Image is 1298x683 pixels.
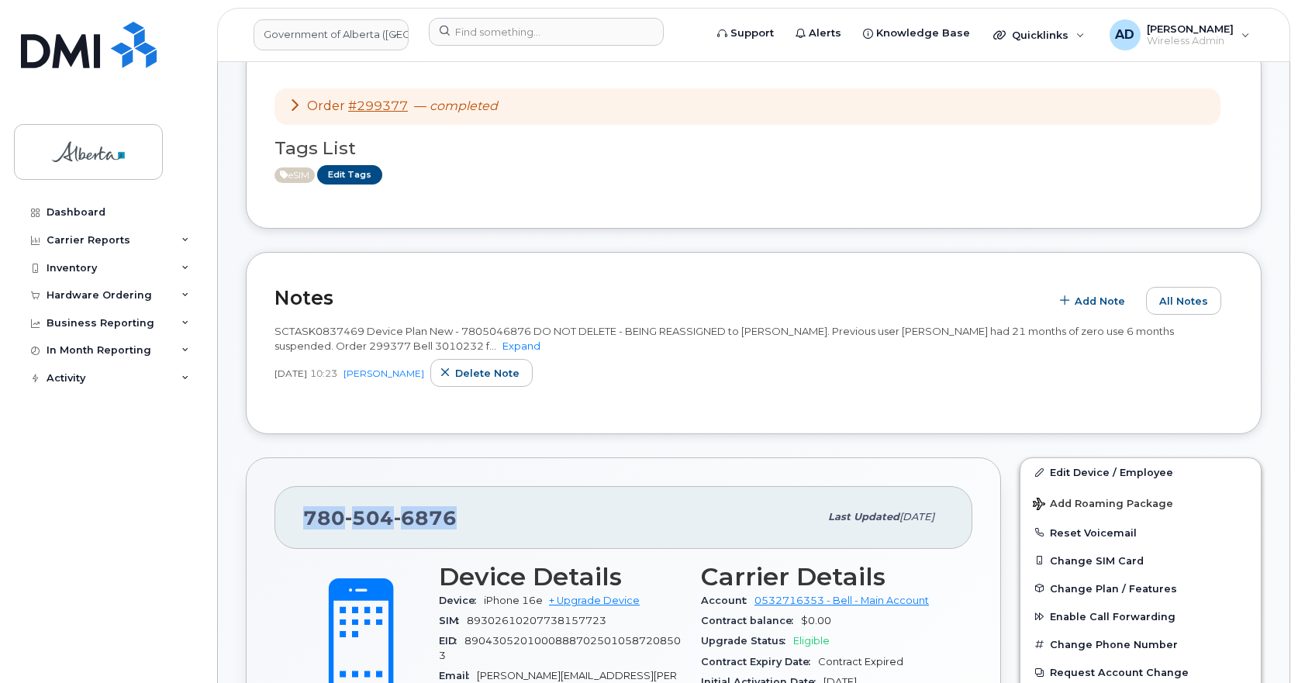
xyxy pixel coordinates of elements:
[1020,458,1261,486] a: Edit Device / Employee
[701,615,801,626] span: Contract balance
[439,595,484,606] span: Device
[818,656,903,667] span: Contract Expired
[1075,294,1125,309] span: Add Note
[1147,22,1234,35] span: [PERSON_NAME]
[1050,287,1138,315] button: Add Note
[1159,294,1208,309] span: All Notes
[754,595,929,606] a: 0532716353 - Bell - Main Account
[852,18,981,49] a: Knowledge Base
[1020,547,1261,574] button: Change SIM Card
[1146,287,1221,315] button: All Notes
[274,367,307,380] span: [DATE]
[1020,519,1261,547] button: Reset Voicemail
[484,595,543,606] span: iPhone 16e
[439,563,682,591] h3: Device Details
[701,563,944,591] h3: Carrier Details
[274,325,1174,352] span: SCTASK0837469 Device Plan New - 7805046876 DO NOT DELETE - BEING REASSIGNED to [PERSON_NAME]. Pre...
[701,635,793,647] span: Upgrade Status
[467,615,606,626] span: 89302610207738157723
[1147,35,1234,47] span: Wireless Admin
[394,506,457,529] span: 6876
[439,615,467,626] span: SIM
[1020,487,1261,519] button: Add Roaming Package
[274,286,1042,309] h2: Notes
[317,165,382,185] a: Edit Tags
[310,367,337,380] span: 10:23
[1099,19,1261,50] div: Arunajith Daylath
[1050,611,1175,623] span: Enable Call Forwarding
[439,670,477,681] span: Email
[274,139,1233,158] h3: Tags List
[430,359,533,387] button: Delete note
[348,98,408,113] a: #299377
[1020,602,1261,630] button: Enable Call Forwarding
[303,506,457,529] span: 780
[982,19,1096,50] div: Quicklinks
[785,18,852,49] a: Alerts
[701,595,754,606] span: Account
[502,340,540,352] a: Expand
[730,26,774,41] span: Support
[1050,582,1177,594] span: Change Plan / Features
[828,511,899,523] span: Last updated
[706,18,785,49] a: Support
[254,19,409,50] a: Government of Alberta (GOA)
[343,367,424,379] a: [PERSON_NAME]
[1020,630,1261,658] button: Change Phone Number
[345,506,394,529] span: 504
[701,656,818,667] span: Contract Expiry Date
[429,18,664,46] input: Find something...
[549,595,640,606] a: + Upgrade Device
[439,635,681,661] span: 89043052010008887025010587208503
[1012,29,1068,41] span: Quicklinks
[455,366,520,381] span: Delete note
[1033,498,1173,512] span: Add Roaming Package
[1115,26,1134,44] span: AD
[430,98,498,113] em: completed
[793,635,830,647] span: Eligible
[307,98,345,113] span: Order
[876,26,970,41] span: Knowledge Base
[899,511,934,523] span: [DATE]
[274,167,315,183] span: Active
[809,26,841,41] span: Alerts
[1020,574,1261,602] button: Change Plan / Features
[414,98,498,113] span: —
[439,635,464,647] span: EID
[801,615,831,626] span: $0.00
